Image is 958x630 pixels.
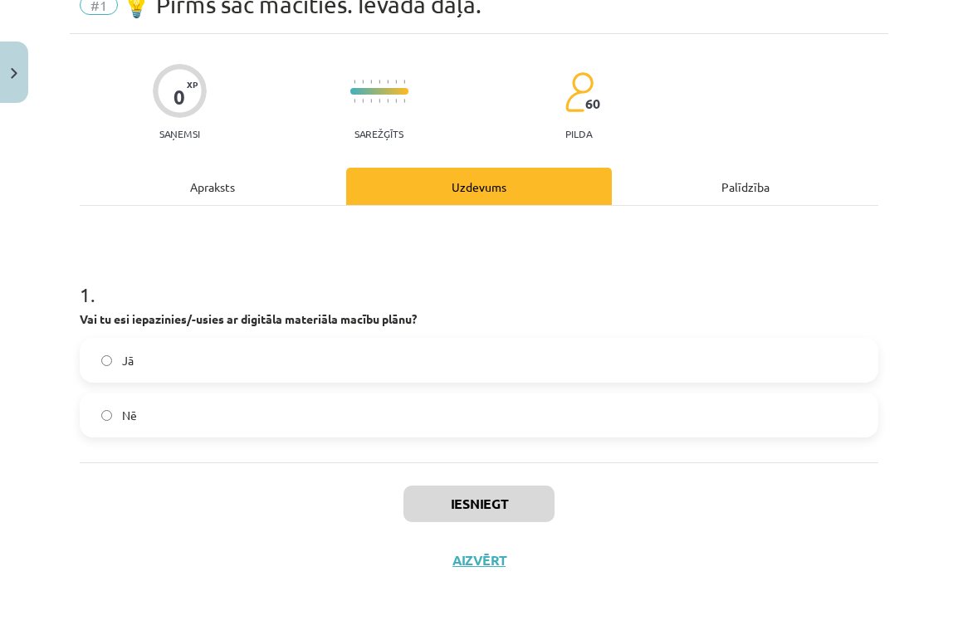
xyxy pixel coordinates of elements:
span: Nē [122,407,137,424]
span: 60 [585,96,600,111]
img: icon-short-line-57e1e144782c952c97e751825c79c345078a6d821885a25fce030b3d8c18986b.svg [395,80,397,84]
div: Palīdzība [612,168,878,205]
div: 0 [174,85,185,109]
img: icon-short-line-57e1e144782c952c97e751825c79c345078a6d821885a25fce030b3d8c18986b.svg [362,99,364,103]
button: Iesniegt [403,486,555,522]
input: Jā [101,355,112,366]
img: icon-short-line-57e1e144782c952c97e751825c79c345078a6d821885a25fce030b3d8c18986b.svg [387,80,389,84]
img: icon-short-line-57e1e144782c952c97e751825c79c345078a6d821885a25fce030b3d8c18986b.svg [395,99,397,103]
img: icon-short-line-57e1e144782c952c97e751825c79c345078a6d821885a25fce030b3d8c18986b.svg [403,99,405,103]
img: icon-short-line-57e1e144782c952c97e751825c79c345078a6d821885a25fce030b3d8c18986b.svg [379,99,380,103]
img: students-c634bb4e5e11cddfef0936a35e636f08e4e9abd3cc4e673bd6f9a4125e45ecb1.svg [565,71,594,113]
span: Jā [122,352,134,369]
img: icon-short-line-57e1e144782c952c97e751825c79c345078a6d821885a25fce030b3d8c18986b.svg [370,99,372,103]
div: Apraksts [80,168,346,205]
img: icon-short-line-57e1e144782c952c97e751825c79c345078a6d821885a25fce030b3d8c18986b.svg [354,99,355,103]
p: Sarežģīts [354,128,403,139]
img: icon-short-line-57e1e144782c952c97e751825c79c345078a6d821885a25fce030b3d8c18986b.svg [387,99,389,103]
img: icon-short-line-57e1e144782c952c97e751825c79c345078a6d821885a25fce030b3d8c18986b.svg [362,80,364,84]
div: Uzdevums [346,168,613,205]
p: pilda [565,128,592,139]
span: XP [187,80,198,89]
button: Aizvērt [447,552,511,569]
strong: Vai tu esi iepazinies/-usies ar digitāla materiāla macību plānu? [80,311,417,326]
img: icon-short-line-57e1e144782c952c97e751825c79c345078a6d821885a25fce030b3d8c18986b.svg [403,80,405,84]
img: icon-short-line-57e1e144782c952c97e751825c79c345078a6d821885a25fce030b3d8c18986b.svg [370,80,372,84]
img: icon-close-lesson-0947bae3869378f0d4975bcd49f059093ad1ed9edebbc8119c70593378902aed.svg [11,68,17,79]
h1: 1 . [80,254,878,305]
img: icon-short-line-57e1e144782c952c97e751825c79c345078a6d821885a25fce030b3d8c18986b.svg [354,80,355,84]
img: icon-short-line-57e1e144782c952c97e751825c79c345078a6d821885a25fce030b3d8c18986b.svg [379,80,380,84]
input: Nē [101,410,112,421]
p: Saņemsi [153,128,207,139]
